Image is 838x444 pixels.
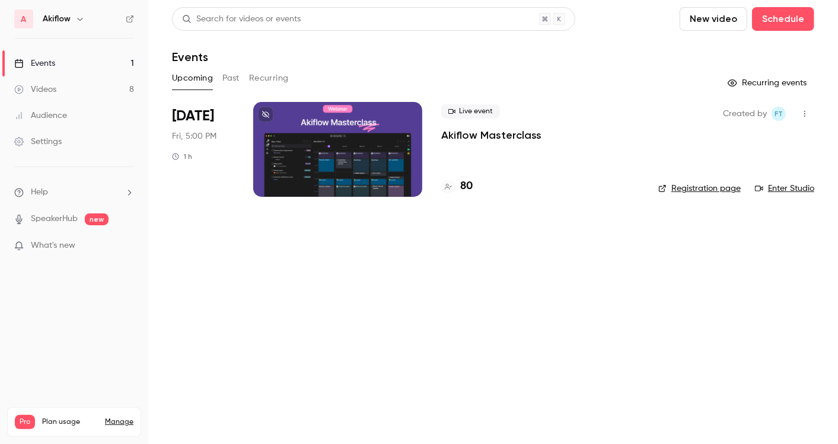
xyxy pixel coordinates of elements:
button: Recurring events [722,74,814,92]
a: Akiflow Masterclass [441,128,541,142]
h4: 80 [460,178,473,194]
a: Registration page [658,183,741,194]
button: New video [680,7,747,31]
div: Audience [14,110,67,122]
span: FT [775,107,783,121]
span: Pro [15,415,35,429]
span: What's new [31,239,75,252]
h6: Akiflow [43,13,71,25]
div: Settings [14,136,62,148]
button: Schedule [752,7,814,31]
a: SpeakerHub [31,213,78,225]
div: Sep 12 Fri, 5:00 PM (Europe/Madrid) [172,102,234,197]
div: Search for videos or events [182,13,301,25]
span: Live event [441,104,500,119]
div: Events [14,58,55,69]
div: 1 h [172,152,192,161]
div: Videos [14,84,56,95]
button: Upcoming [172,69,213,88]
h1: Events [172,50,208,64]
span: A [21,13,27,25]
span: [DATE] [172,107,214,126]
span: new [85,213,109,225]
button: Past [222,69,240,88]
span: Help [31,186,48,199]
span: Francesco Tai Bernardelli [772,107,786,121]
iframe: Noticeable Trigger [120,241,134,251]
button: Recurring [249,69,289,88]
span: Fri, 5:00 PM [172,130,216,142]
a: Manage [105,417,133,427]
span: Created by [723,107,767,121]
span: Plan usage [42,417,98,427]
a: Enter Studio [755,183,814,194]
a: 80 [441,178,473,194]
li: help-dropdown-opener [14,186,134,199]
